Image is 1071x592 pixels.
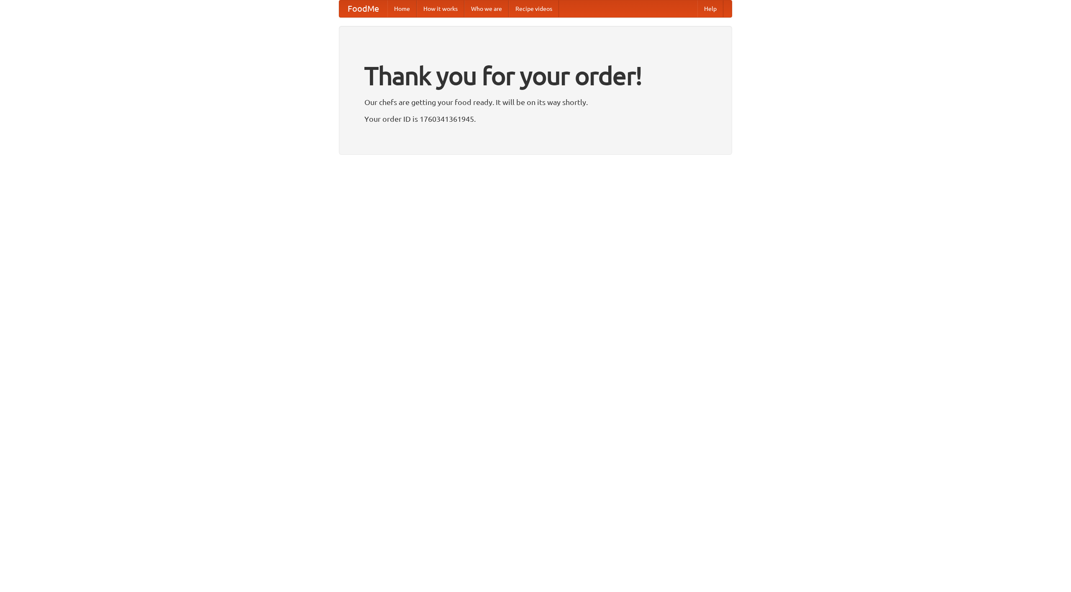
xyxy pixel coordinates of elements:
a: Who we are [464,0,509,17]
h1: Thank you for your order! [364,56,707,96]
a: FoodMe [339,0,387,17]
a: Home [387,0,417,17]
a: Help [697,0,723,17]
p: Your order ID is 1760341361945. [364,113,707,125]
a: How it works [417,0,464,17]
a: Recipe videos [509,0,559,17]
p: Our chefs are getting your food ready. It will be on its way shortly. [364,96,707,108]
